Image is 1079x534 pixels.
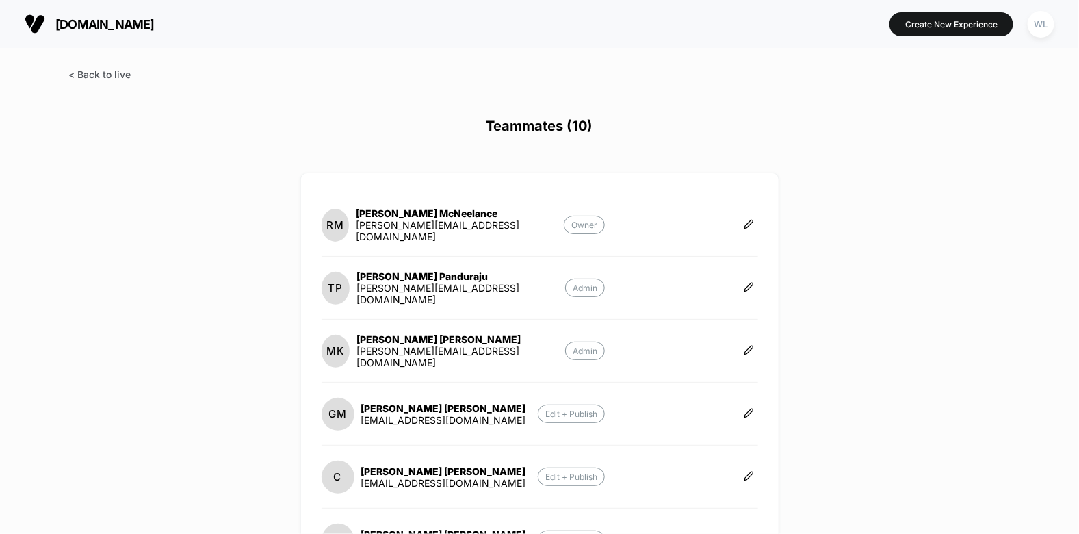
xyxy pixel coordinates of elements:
[356,270,566,282] div: [PERSON_NAME] Panduraju
[21,13,159,35] button: [DOMAIN_NAME]
[55,17,155,31] span: [DOMAIN_NAME]
[25,14,45,34] img: Visually logo
[565,342,605,360] p: Admin
[889,12,1013,36] button: Create New Experience
[356,333,566,345] div: [PERSON_NAME] [PERSON_NAME]
[361,414,526,426] div: [EMAIL_ADDRESS][DOMAIN_NAME]
[356,219,564,242] div: [PERSON_NAME][EMAIL_ADDRESS][DOMAIN_NAME]
[361,403,526,414] div: [PERSON_NAME] [PERSON_NAME]
[361,466,526,477] div: [PERSON_NAME] [PERSON_NAME]
[326,344,344,357] p: MK
[1028,11,1054,38] div: WL
[1024,10,1058,38] button: WL
[328,407,347,420] p: GM
[356,207,564,219] div: [PERSON_NAME] McNeelance
[356,345,566,368] div: [PERSON_NAME][EMAIL_ADDRESS][DOMAIN_NAME]
[326,218,344,231] p: RM
[538,405,605,423] p: Edit + Publish
[333,470,341,483] p: C
[328,281,343,294] p: TP
[361,477,526,489] div: [EMAIL_ADDRESS][DOMAIN_NAME]
[564,216,605,234] p: Owner
[356,282,566,305] div: [PERSON_NAME][EMAIL_ADDRESS][DOMAIN_NAME]
[565,279,605,297] p: Admin
[538,468,605,486] p: Edit + Publish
